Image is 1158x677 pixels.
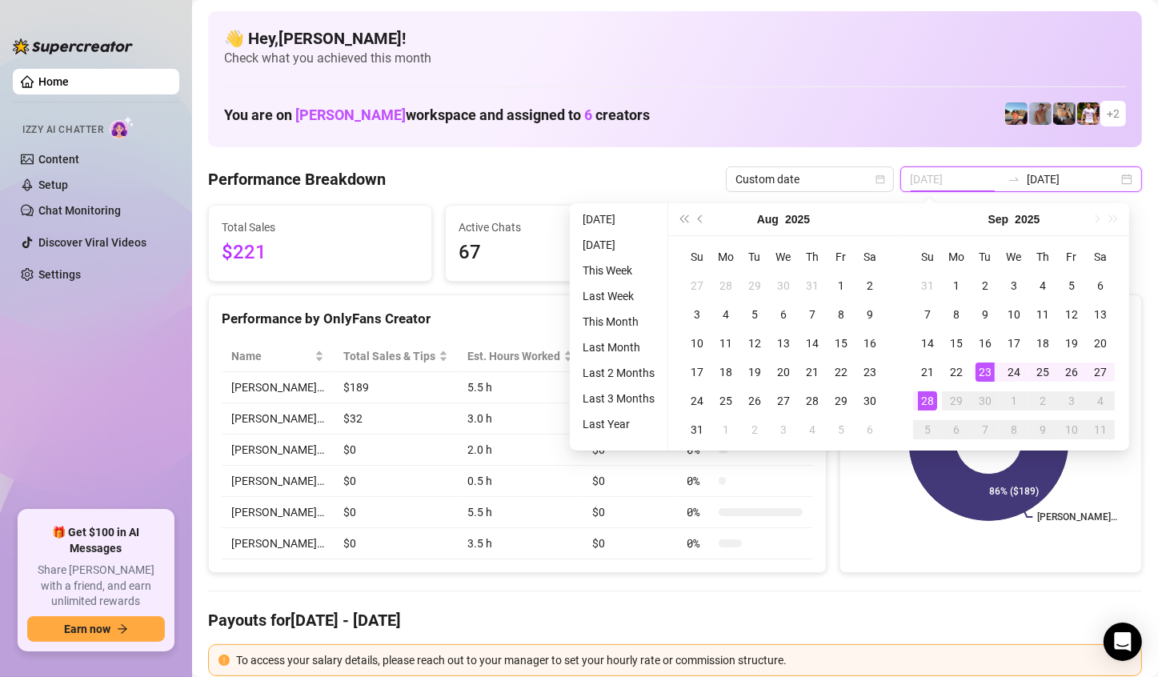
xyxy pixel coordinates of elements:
img: George [1053,102,1076,125]
div: Est. Hours Worked [467,347,560,365]
td: $0 [583,528,677,559]
td: 2025-08-30 [855,387,884,415]
div: 20 [1091,334,1110,353]
div: 11 [716,334,735,353]
td: 2025-08-02 [855,271,884,300]
span: Izzy AI Chatter [22,122,103,138]
td: 2025-09-13 [1086,300,1115,329]
th: Mo [942,242,971,271]
th: Th [798,242,827,271]
span: 6 [584,106,592,123]
div: 16 [860,334,880,353]
td: 2025-09-02 [971,271,1000,300]
div: 9 [976,305,995,324]
td: 3.5 h [458,528,583,559]
div: 25 [1033,363,1052,382]
td: 0.5 h [458,466,583,497]
th: Tu [740,242,769,271]
td: $0 [583,497,677,528]
td: 2025-09-05 [1057,271,1086,300]
div: 28 [716,276,735,295]
span: Custom date [735,167,884,191]
div: 31 [803,276,822,295]
li: Last Month [576,338,661,357]
div: 13 [1091,305,1110,324]
td: 2025-10-05 [913,415,942,444]
img: logo-BBDzfeDw.svg [13,38,133,54]
td: 2025-09-29 [942,387,971,415]
span: + 2 [1107,105,1120,122]
div: 2 [1033,391,1052,411]
a: Settings [38,268,81,281]
td: 2025-09-11 [1028,300,1057,329]
th: Total Sales & Tips [334,341,458,372]
div: 29 [831,391,851,411]
li: Last 2 Months [576,363,661,383]
span: 0 % [687,503,712,521]
td: 2025-10-09 [1028,415,1057,444]
a: Home [38,75,69,88]
td: 2025-10-02 [1028,387,1057,415]
div: 3 [1062,391,1081,411]
div: 30 [860,391,880,411]
td: 2025-10-06 [942,415,971,444]
td: [PERSON_NAME]… [222,435,334,466]
th: Su [913,242,942,271]
td: 2025-09-30 [971,387,1000,415]
div: 25 [716,391,735,411]
th: Sa [1086,242,1115,271]
span: 67 [459,238,655,268]
img: Joey [1029,102,1052,125]
td: [PERSON_NAME]… [222,528,334,559]
td: $189 [334,372,458,403]
div: 2 [745,420,764,439]
div: 1 [716,420,735,439]
button: Choose a month [988,203,1009,235]
div: 19 [745,363,764,382]
th: Name [222,341,334,372]
div: 6 [947,420,966,439]
td: 2025-08-13 [769,329,798,358]
button: Previous month (PageUp) [692,203,710,235]
td: 2025-08-12 [740,329,769,358]
td: 2025-09-23 [971,358,1000,387]
div: 27 [1091,363,1110,382]
td: 2025-09-20 [1086,329,1115,358]
td: 2025-09-04 [1028,271,1057,300]
div: 14 [803,334,822,353]
td: 2025-08-08 [827,300,855,329]
li: [DATE] [576,210,661,229]
td: 2025-08-28 [798,387,827,415]
div: 31 [687,420,707,439]
td: 2025-09-28 [913,387,942,415]
td: 2025-09-01 [711,415,740,444]
span: to [1008,173,1020,186]
h4: 👋 Hey, [PERSON_NAME] ! [224,27,1126,50]
div: 10 [1004,305,1024,324]
td: 2025-09-25 [1028,358,1057,387]
a: Setup [38,178,68,191]
td: 2025-08-05 [740,300,769,329]
td: 3.0 h [458,403,583,435]
div: 7 [976,420,995,439]
div: 13 [774,334,793,353]
td: 2025-10-01 [1000,387,1028,415]
td: 2025-09-26 [1057,358,1086,387]
div: 12 [745,334,764,353]
td: 2025-09-21 [913,358,942,387]
div: 16 [976,334,995,353]
td: 5.5 h [458,497,583,528]
td: 2025-07-29 [740,271,769,300]
td: 2025-08-16 [855,329,884,358]
td: $0 [334,466,458,497]
button: Choose a month [757,203,779,235]
a: Discover Viral Videos [38,236,146,249]
td: 2025-09-01 [942,271,971,300]
td: [PERSON_NAME]… [222,497,334,528]
td: 2025-09-09 [971,300,1000,329]
div: 30 [774,276,793,295]
div: 3 [774,420,793,439]
div: 6 [860,420,880,439]
td: 2025-07-27 [683,271,711,300]
div: 5 [1062,276,1081,295]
